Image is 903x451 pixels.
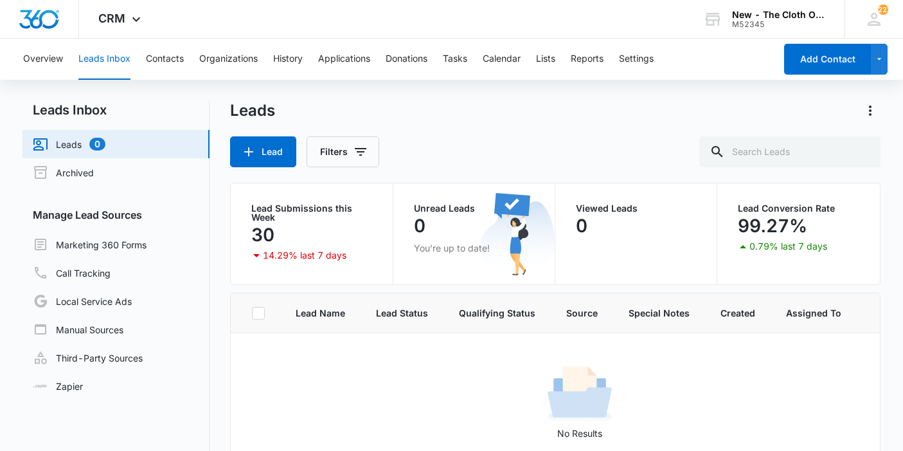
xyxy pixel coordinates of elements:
[33,265,111,281] a: Call Tracking
[296,306,345,320] span: Lead Name
[251,204,371,222] p: Lead Submissions this Week
[576,204,696,213] p: Viewed Leads
[536,39,555,80] button: Lists
[33,350,143,365] a: Third-Party Sources
[720,306,755,320] span: Created
[860,100,881,121] button: Actions
[483,39,521,80] button: Calendar
[414,241,534,255] p: You’re up to date!
[629,306,690,320] span: Special Notes
[376,306,428,320] span: Lead Status
[33,380,83,393] a: Zapier
[566,306,598,320] span: Source
[33,322,123,337] a: Manual Sources
[318,39,370,80] button: Applications
[146,39,184,80] button: Contacts
[459,306,535,320] span: Qualifying Status
[386,39,427,80] button: Donations
[738,216,807,236] p: 99.27%
[749,242,827,251] p: 0.79% last 7 days
[98,12,125,25] span: CRM
[414,204,534,213] p: Unread Leads
[251,225,274,245] p: 30
[443,39,467,80] button: Tasks
[33,293,132,309] a: Local Service Ads
[199,39,258,80] button: Organizations
[23,39,63,80] button: Overview
[230,136,296,167] button: Lead
[33,165,94,180] a: Archived
[22,100,210,120] h2: Leads Inbox
[699,136,881,167] input: Search Leads
[878,5,888,15] div: notifications count
[307,136,379,167] button: Filters
[273,39,303,80] button: History
[732,20,826,29] div: account id
[571,39,603,80] button: Reports
[786,306,841,320] span: Assigned To
[878,5,888,15] span: 223
[576,216,587,236] p: 0
[738,204,859,213] p: Lead Conversion Rate
[619,39,654,80] button: Settings
[414,216,425,236] p: 0
[78,39,130,80] button: Leads Inbox
[33,136,105,152] a: Leads0
[22,207,210,223] h3: Manage Lead Sources
[784,44,871,75] button: Add Contact
[33,237,147,252] a: Marketing 360 Forms
[732,10,826,20] div: account name
[230,101,275,120] h1: Leads
[548,362,612,427] img: No Results
[263,251,346,260] p: 14.29% last 7 days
